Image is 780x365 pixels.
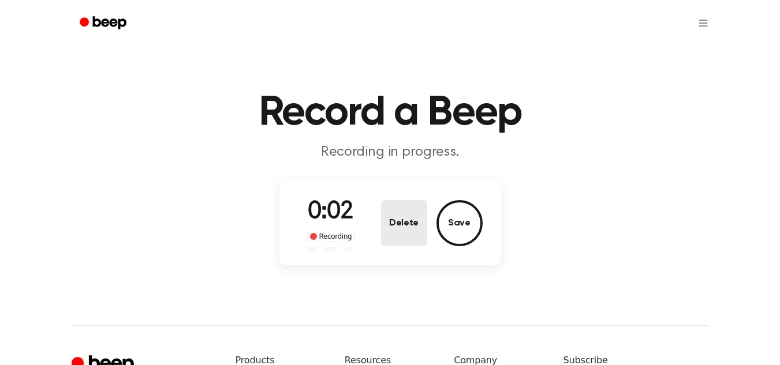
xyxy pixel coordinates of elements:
button: Open menu [697,12,709,35]
div: Recording [307,231,355,242]
h1: Record a Beep [95,92,686,134]
span: 0:02 [308,200,354,224]
button: Save Audio Record [436,200,483,246]
button: Delete Audio Record [381,200,427,246]
a: Beep [72,12,137,35]
p: Recording in progress. [169,143,612,162]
